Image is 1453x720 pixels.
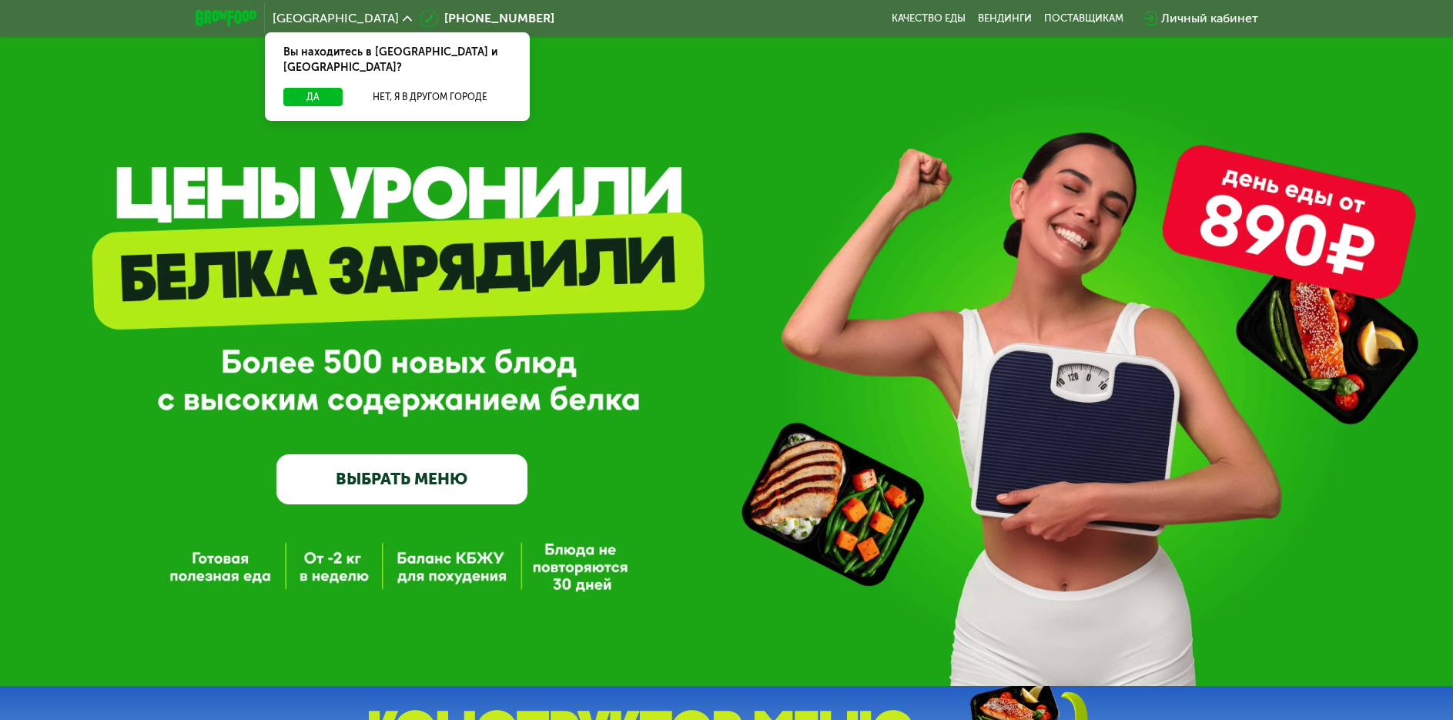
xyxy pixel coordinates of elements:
span: [GEOGRAPHIC_DATA] [273,12,399,25]
a: ВЫБРАТЬ МЕНЮ [276,454,527,505]
a: [PHONE_NUMBER] [420,9,554,28]
div: поставщикам [1044,12,1123,25]
button: Да [283,88,343,106]
a: Вендинги [978,12,1032,25]
div: Личный кабинет [1161,9,1258,28]
a: Качество еды [892,12,966,25]
button: Нет, я в другом городе [349,88,511,106]
div: Вы находитесь в [GEOGRAPHIC_DATA] и [GEOGRAPHIC_DATA]? [265,32,530,88]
